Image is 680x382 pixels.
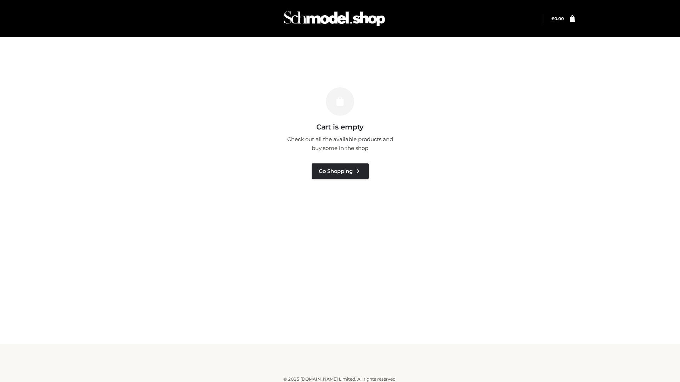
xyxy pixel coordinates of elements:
[283,135,397,153] p: Check out all the available products and buy some in the shop
[551,16,554,21] span: £
[281,5,387,33] img: Schmodel Admin 964
[121,123,559,131] h3: Cart is empty
[312,163,369,179] a: Go Shopping
[551,16,564,21] bdi: 0.00
[551,16,564,21] a: £0.00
